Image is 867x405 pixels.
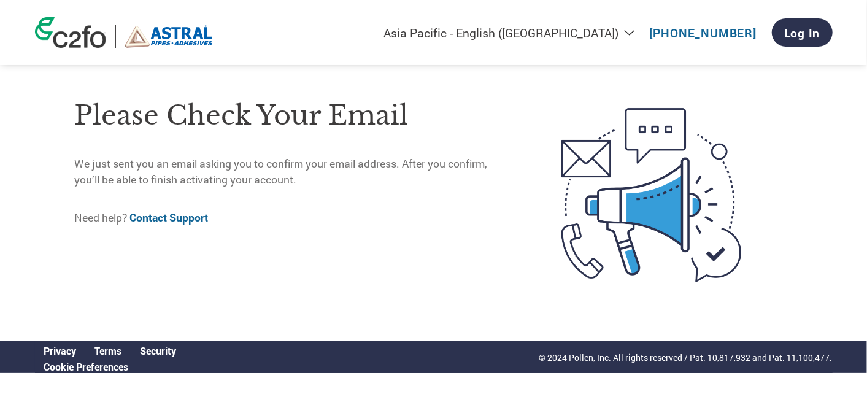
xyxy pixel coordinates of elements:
a: Security [141,344,177,357]
a: Log In [772,18,833,47]
a: Cookie Preferences, opens a dedicated popup modal window [44,360,129,373]
a: Contact Support [130,210,209,225]
p: We just sent you an email asking you to confirm your email address. After you confirm, you’ll be ... [75,156,510,188]
img: Astral [125,25,213,48]
a: Terms [95,344,122,357]
div: Open Cookie Preferences Modal [35,360,186,373]
h1: Please check your email [75,96,510,136]
img: open-email [510,86,793,304]
a: Privacy [44,344,77,357]
img: c2fo logo [35,17,106,48]
a: [PHONE_NUMBER] [649,25,757,40]
p: © 2024 Pollen, Inc. All rights reserved / Pat. 10,817,932 and Pat. 11,100,477. [539,351,833,364]
p: Need help? [75,210,510,226]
